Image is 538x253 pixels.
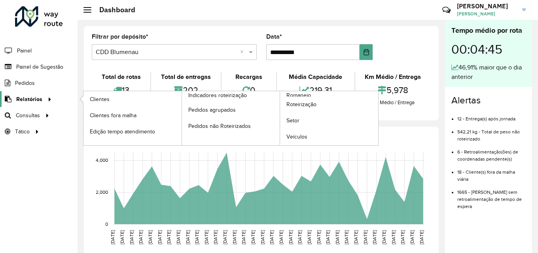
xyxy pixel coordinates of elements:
[391,230,396,244] text: [DATE]
[286,100,316,109] span: Roteirização
[344,230,349,244] text: [DATE]
[182,118,280,134] a: Pedidos não Roteirizados
[153,82,218,99] div: 202
[157,230,162,244] text: [DATE]
[316,230,321,244] text: [DATE]
[96,189,108,195] text: 2,000
[90,127,155,136] span: Edição tempo atendimento
[138,230,143,244] text: [DATE]
[166,230,171,244] text: [DATE]
[419,230,424,244] text: [DATE]
[91,6,135,14] h2: Dashboard
[260,230,265,244] text: [DATE]
[148,230,153,244] text: [DATE]
[457,142,526,163] li: 6 - Retroalimentação(ões) de coordenadas pendente(s)
[94,82,148,99] div: 13
[224,82,274,99] div: 0
[129,230,134,244] text: [DATE]
[232,230,237,244] text: [DATE]
[325,230,330,244] text: [DATE]
[280,113,378,129] a: Setor
[280,97,378,112] a: Roteirização
[286,133,307,141] span: Veículos
[83,124,182,139] a: Edição tempo atendimento
[16,63,63,71] span: Painel de Sugestão
[90,95,110,103] span: Clientes
[357,82,429,99] div: 5,978
[451,36,526,63] div: 00:04:45
[16,111,40,120] span: Consultas
[353,230,358,244] text: [DATE]
[213,230,218,244] text: [DATE]
[188,106,236,114] span: Pedidos agrupados
[153,72,218,82] div: Total de entregas
[194,230,199,244] text: [DATE]
[357,72,429,82] div: Km Médio / Entrega
[457,2,516,10] h3: [PERSON_NAME]
[286,116,299,125] span: Setor
[457,10,516,17] span: [PERSON_NAME]
[17,47,32,55] span: Painel
[94,72,148,82] div: Total de rotas
[182,102,280,118] a: Pedidos agrupados
[457,122,526,142] li: 542,21 kg - Total de peso não roteirizado
[240,47,247,57] span: Clear all
[335,230,340,244] text: [DATE]
[185,230,190,244] text: [DATE]
[451,63,526,82] div: 46,91% maior que o dia anterior
[105,221,108,227] text: 0
[222,230,227,244] text: [DATE]
[15,127,30,136] span: Tático
[110,230,115,244] text: [DATE]
[307,230,312,244] text: [DATE]
[286,91,311,99] span: Romaneio
[457,163,526,183] li: 18 - Cliente(s) fora da malha viária
[381,230,386,244] text: [DATE]
[96,158,108,163] text: 4,000
[451,95,526,106] h4: Alertas
[250,230,256,244] text: [DATE]
[438,2,455,19] a: Contato Rápido
[288,230,293,244] text: [DATE]
[363,230,368,244] text: [DATE]
[83,107,182,123] a: Clientes fora malha
[119,230,125,244] text: [DATE]
[204,230,209,244] text: [DATE]
[188,91,247,99] span: Indicadores roteirização
[457,109,526,122] li: 12 - Entrega(s) após jornada
[279,72,352,82] div: Média Capacidade
[280,129,378,145] a: Veículos
[457,183,526,210] li: 1665 - [PERSON_NAME] sem retroalimentação de tempo de espera
[188,122,251,130] span: Pedidos não Roteirizados
[372,230,377,244] text: [DATE]
[92,32,148,41] label: Filtrar por depósito
[360,44,373,60] button: Choose Date
[409,230,415,244] text: [DATE]
[297,230,302,244] text: [DATE]
[90,111,136,120] span: Clientes fora malha
[279,82,352,99] div: 219,31
[241,230,246,244] text: [DATE]
[400,230,405,244] text: [DATE]
[176,230,181,244] text: [DATE]
[16,95,42,103] span: Relatórios
[357,99,429,107] div: Km Médio / Entrega
[451,25,526,36] div: Tempo médio por rota
[182,91,379,145] a: Romaneio
[278,230,284,244] text: [DATE]
[83,91,280,145] a: Indicadores roteirização
[224,72,274,82] div: Recargas
[83,91,182,107] a: Clientes
[269,230,274,244] text: [DATE]
[15,79,35,87] span: Pedidos
[266,32,282,41] label: Data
